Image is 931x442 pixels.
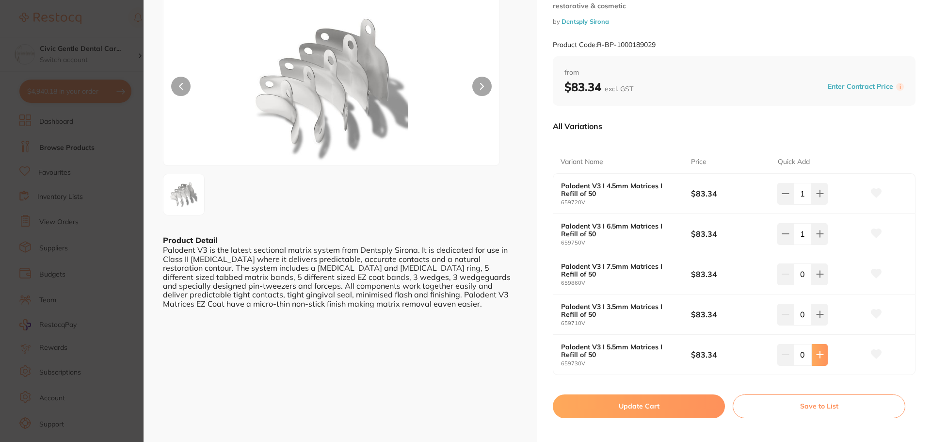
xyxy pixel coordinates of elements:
[553,41,656,49] small: Product Code: R-BP-1000189029
[896,83,904,91] label: i
[166,177,201,212] img: cGc
[553,121,602,131] p: All Variations
[561,320,691,327] small: 659710V
[562,17,609,25] a: Dentsply Sirona
[561,199,691,206] small: 659720V
[561,280,691,286] small: 659860V
[564,80,633,94] b: $83.34
[231,12,433,165] img: cGc
[163,246,518,308] div: Palodent V3 is the latest sectional matrix system from Dentsply Sirona. It is dedicated for use i...
[553,2,915,10] small: restorative & cosmetic
[553,394,725,418] button: Update Cart
[163,235,217,245] b: Product Detail
[691,309,769,320] b: $83.34
[564,68,904,78] span: from
[778,157,810,167] p: Quick Add
[561,360,691,367] small: 659730V
[691,269,769,279] b: $83.34
[561,182,678,197] b: Palodent V3 I 4.5mm Matrices I Refill of 50
[561,157,603,167] p: Variant Name
[561,240,691,246] small: 659750V
[561,262,678,278] b: Palodent V3 I 7.5mm Matrices I Refill of 50
[561,303,678,318] b: Palodent V3 I 3.5mm Matrices I Refill of 50
[561,343,678,359] b: Palodent V3 I 5.5mm Matrices I Refill of 50
[691,229,769,239] b: $83.34
[561,222,678,238] b: Palodent V3 I 6.5mm Matrices I Refill of 50
[691,157,706,167] p: Price
[691,188,769,199] b: $83.34
[733,394,905,418] button: Save to List
[691,349,769,360] b: $83.34
[605,84,633,93] span: excl. GST
[825,82,896,91] button: Enter Contract Price
[553,18,915,25] small: by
